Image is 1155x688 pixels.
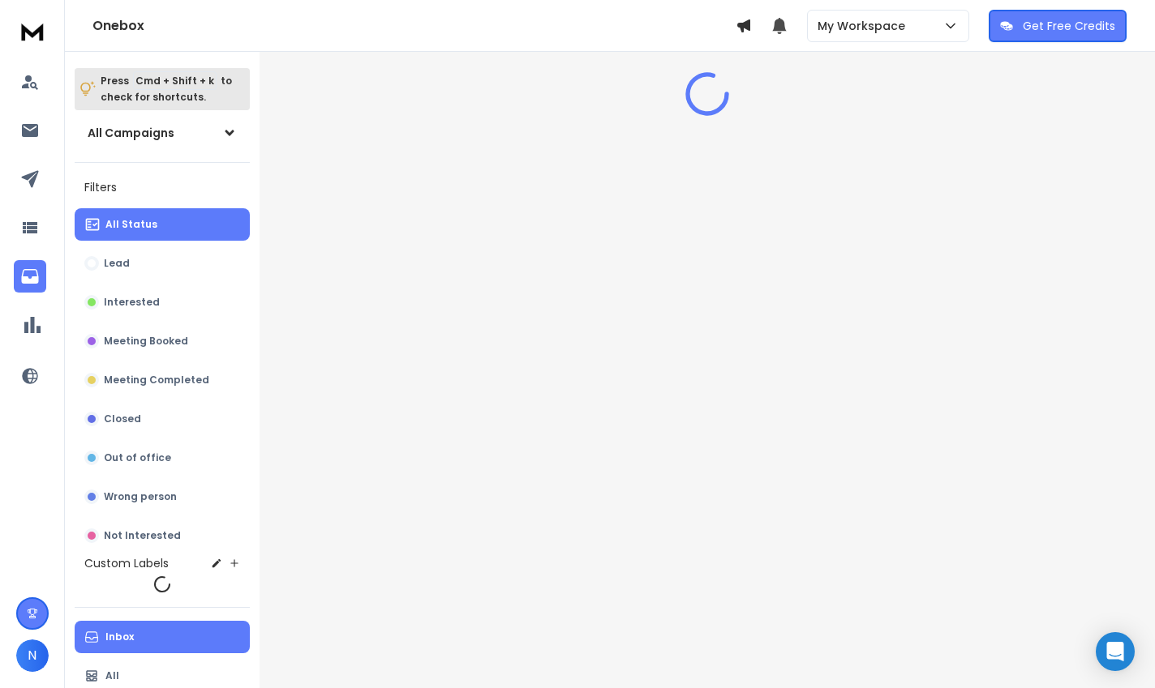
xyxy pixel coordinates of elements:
[75,621,250,653] button: Inbox
[88,125,174,141] h1: All Campaigns
[1096,632,1135,671] div: Open Intercom Messenger
[133,71,217,90] span: Cmd + Shift + k
[989,10,1127,42] button: Get Free Credits
[104,257,130,270] p: Lead
[16,639,49,672] button: N
[104,451,171,464] p: Out of office
[75,325,250,357] button: Meeting Booked
[105,669,119,682] p: All
[105,630,134,643] p: Inbox
[75,364,250,396] button: Meeting Completed
[104,335,188,348] p: Meeting Booked
[75,403,250,435] button: Closed
[84,555,169,571] h3: Custom Labels
[104,412,141,425] p: Closed
[75,481,250,513] button: Wrong person
[75,247,250,280] button: Lead
[818,18,912,34] p: My Workspace
[104,490,177,503] p: Wrong person
[16,16,49,46] img: logo
[105,218,157,231] p: All Status
[101,73,232,105] p: Press to check for shortcuts.
[104,529,181,542] p: Not Interested
[104,296,160,309] p: Interested
[75,442,250,474] button: Out of office
[104,374,209,387] p: Meeting Completed
[75,519,250,552] button: Not Interested
[1023,18,1115,34] p: Get Free Credits
[75,176,250,199] h3: Filters
[75,286,250,318] button: Interested
[75,208,250,241] button: All Status
[75,117,250,149] button: All Campaigns
[92,16,736,36] h1: Onebox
